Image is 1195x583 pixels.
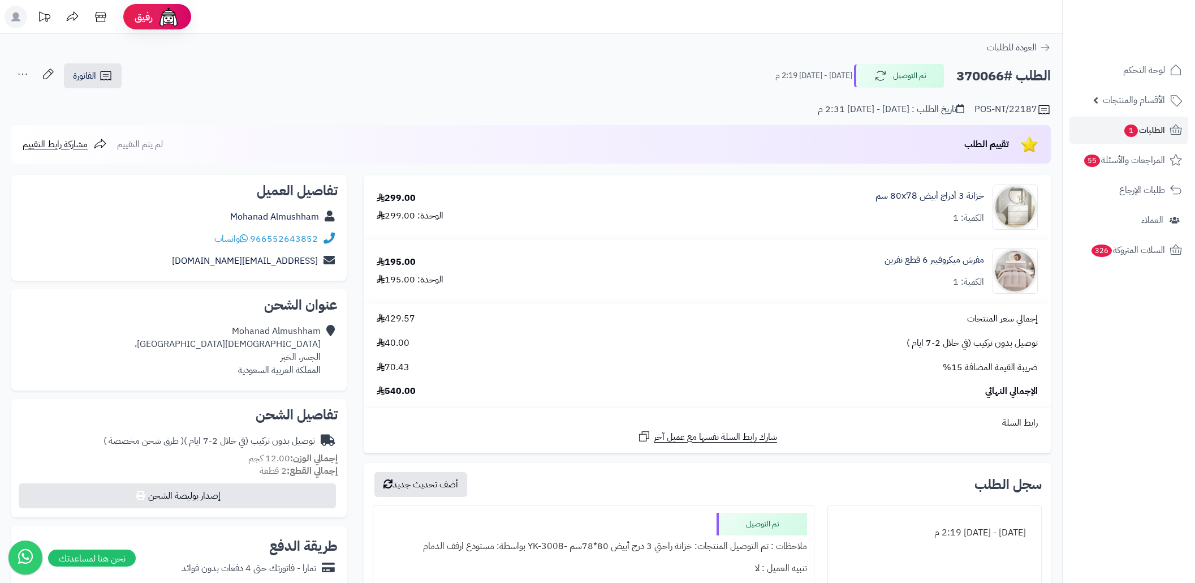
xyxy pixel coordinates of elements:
a: Mohanad Almushham [230,210,319,224]
a: العملاء [1069,207,1188,234]
div: الكمية: 1 [953,276,984,289]
a: تحديثات المنصة [30,6,58,31]
button: إصدار بوليصة الشحن [19,483,336,508]
div: تاريخ الطلب : [DATE] - [DATE] 2:31 م [818,103,964,116]
a: مشاركة رابط التقييم [23,138,107,151]
img: ai-face.png [157,6,180,28]
img: logo-2.png [1118,32,1184,55]
span: تقييم الطلب [964,138,1009,151]
div: Mohanad Almushham [DEMOGRAPHIC_DATA][GEOGRAPHIC_DATA]، الجسر، الخبر المملكة العربية السعودية [135,325,321,376]
span: 55 [1084,155,1100,167]
span: العملاء [1141,212,1163,228]
div: ملاحظات : تم التوصيل المنتجات: خزانة راحتي 3 درج أبيض 80*78سم -YK-3008 بواسطة: مستودع ارفف الدمام [380,535,807,558]
a: لوحة التحكم [1069,57,1188,84]
strong: إجمالي القطع: [287,464,338,478]
span: لوحة التحكم [1123,62,1165,78]
span: السلات المتروكة [1090,242,1165,258]
div: 299.00 [377,192,416,205]
span: 1 [1124,125,1138,137]
a: واتساب [214,232,248,246]
h2: تفاصيل العميل [20,184,338,198]
h2: طريقة الدفع [269,539,338,553]
a: مفرش ميكروفيبر 6 قطع نفرين [885,254,984,267]
a: الفاتورة [64,63,122,88]
h2: عنوان الشحن [20,298,338,312]
h2: الطلب #370066 [956,65,1051,88]
span: طلبات الإرجاع [1119,182,1165,198]
a: خزانة 3 أدراج أبيض ‎80x78 سم‏ [875,190,984,203]
a: 966552643852 [250,232,318,246]
h2: تفاصيل الشحن [20,408,338,422]
span: توصيل بدون تركيب (في خلال 2-7 ايام ) [907,337,1038,350]
span: إجمالي سعر المنتجات [967,312,1038,325]
div: رابط السلة [368,417,1046,430]
div: الكمية: 1 [953,212,984,225]
span: 326 [1092,245,1112,257]
span: الفاتورة [73,69,96,83]
div: الوحدة: 299.00 [377,209,443,222]
div: تنبيه العميل : لا [380,558,807,580]
div: تم التوصيل [717,513,807,535]
span: مشاركة رابط التقييم [23,138,88,151]
div: POS-NT/22187 [974,103,1051,117]
span: رفيق [135,10,153,24]
small: [DATE] - [DATE] 2:19 م [775,70,852,82]
h3: سجل الطلب [974,478,1042,491]
a: شارك رابط السلة نفسها مع عميل آخر [637,430,777,444]
button: أضف تحديث جديد [374,472,467,497]
div: توصيل بدون تركيب (في خلال 2-7 ايام ) [103,435,315,448]
span: الإجمالي النهائي [985,385,1038,398]
img: 1736337196-1-90x90.jpg [993,248,1037,294]
a: العودة للطلبات [987,41,1051,54]
img: 1747726412-1722524118422-1707225732053-1702539019812-884456456456-90x90.jpg [993,185,1037,230]
span: 40.00 [377,337,409,350]
small: 12.00 كجم [248,452,338,465]
strong: إجمالي الوزن: [290,452,338,465]
span: 429.57 [377,312,415,325]
a: المراجعات والأسئلة55 [1069,147,1188,174]
span: ( طرق شحن مخصصة ) [103,434,184,448]
span: العودة للطلبات [987,41,1037,54]
a: السلات المتروكة326 [1069,237,1188,264]
span: ضريبة القيمة المضافة 15% [943,361,1038,374]
span: لم يتم التقييم [117,138,163,151]
a: [EMAIL_ADDRESS][DOMAIN_NAME] [172,254,318,268]
div: الوحدة: 195.00 [377,273,443,286]
div: تمارا - فاتورتك حتى 4 دفعات بدون فوائد [182,562,316,575]
span: 70.43 [377,361,409,374]
span: شارك رابط السلة نفسها مع عميل آخر [654,431,777,444]
div: [DATE] - [DATE] 2:19 م [835,522,1034,544]
div: 195.00 [377,256,416,269]
span: 540.00 [377,385,416,398]
span: الأقسام والمنتجات [1103,92,1165,108]
span: الطلبات [1123,122,1165,138]
small: 2 قطعة [260,464,338,478]
button: تم التوصيل [854,64,944,88]
a: الطلبات1 [1069,117,1188,144]
span: المراجعات والأسئلة [1083,152,1165,168]
a: طلبات الإرجاع [1069,177,1188,204]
